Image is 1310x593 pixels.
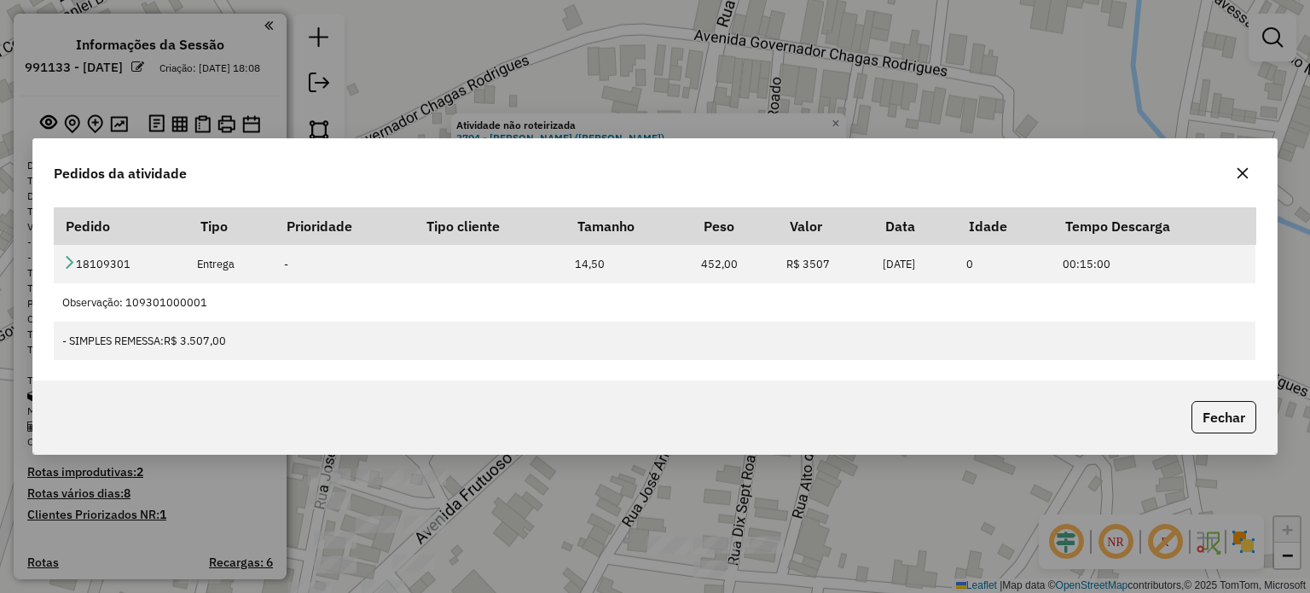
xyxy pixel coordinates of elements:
button: Fechar [1191,401,1256,433]
th: Tipo cliente [414,207,566,244]
td: R$ 3507 [778,245,874,283]
th: Tipo [188,207,275,244]
span: R$ 3.507,00 [164,334,226,348]
span: Pedidos da atividade [54,163,187,183]
td: 14,50 [566,245,693,283]
div: - SIMPLES REMESSA: [62,333,1246,349]
th: Pedido [54,207,188,244]
th: Prioridade [275,207,415,244]
th: Tamanho [566,207,693,244]
th: Idade [957,207,1053,244]
td: - [275,245,415,283]
td: 452,00 [693,245,778,283]
th: Peso [693,207,778,244]
span: Entrega [197,257,235,271]
td: 0 [957,245,1053,283]
th: Valor [778,207,874,244]
td: 18109301 [54,245,188,283]
div: Observação: 109301000001 [62,294,1246,311]
th: Data [874,207,958,244]
td: 00:15:00 [1054,245,1255,283]
th: Tempo Descarga [1054,207,1255,244]
td: [DATE] [874,245,958,283]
